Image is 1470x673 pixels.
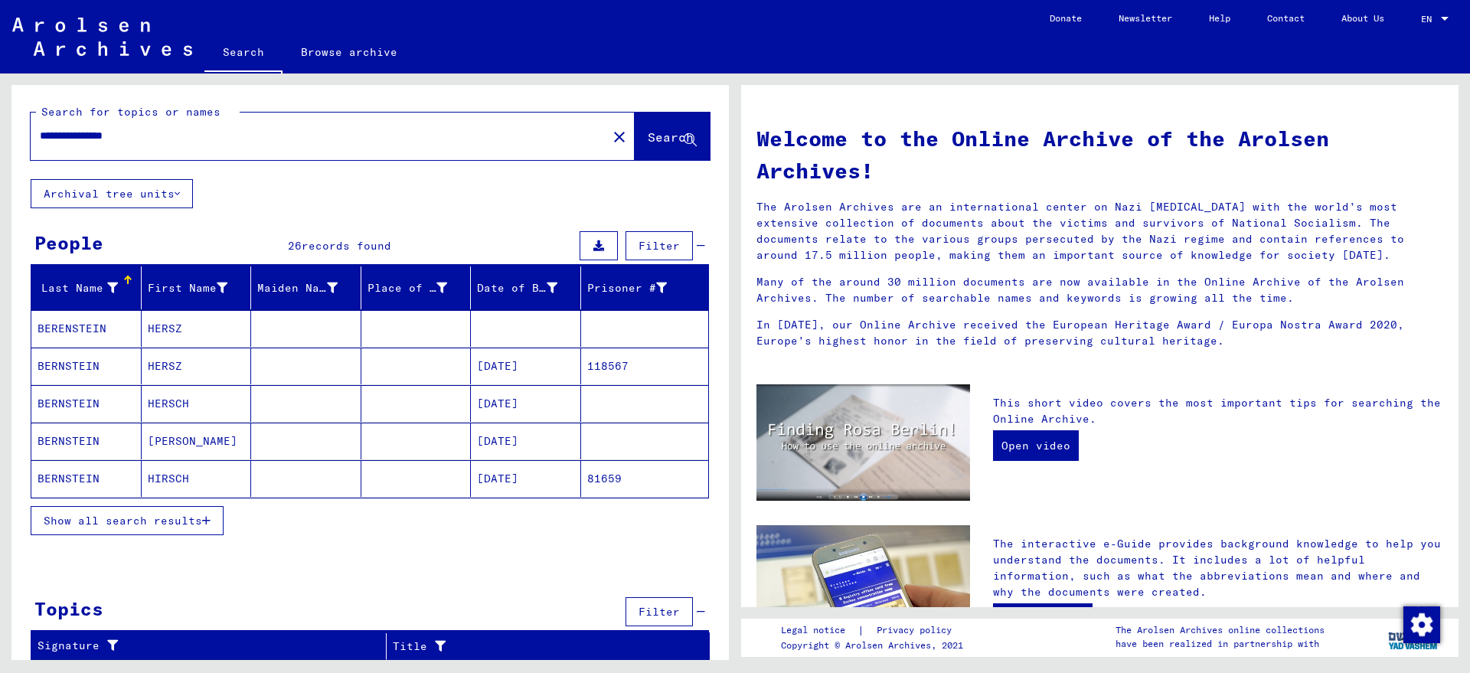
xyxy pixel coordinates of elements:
[31,310,142,347] mat-cell: BERENSTEIN
[288,239,302,253] span: 26
[1116,637,1325,651] p: have been realized in partnership with
[31,348,142,384] mat-cell: BERNSTEIN
[756,317,1443,349] p: In [DATE], our Online Archive received the European Heritage Award / Europa Nostra Award 2020, Eu...
[31,506,224,535] button: Show all search results
[257,276,361,300] div: Maiden Name
[393,639,671,655] div: Title
[31,179,193,208] button: Archival tree units
[471,423,581,459] mat-cell: [DATE]
[581,348,709,384] mat-cell: 118567
[302,239,391,253] span: records found
[361,266,472,309] mat-header-cell: Place of Birth
[781,622,857,639] a: Legal notice
[471,348,581,384] mat-cell: [DATE]
[471,385,581,422] mat-cell: [DATE]
[31,423,142,459] mat-cell: BERNSTEIN
[142,348,252,384] mat-cell: HERSZ
[1385,618,1442,656] img: yv_logo.png
[44,514,202,528] span: Show all search results
[34,595,103,622] div: Topics
[142,423,252,459] mat-cell: [PERSON_NAME]
[864,622,970,639] a: Privacy policy
[604,121,635,152] button: Clear
[626,231,693,260] button: Filter
[471,266,581,309] mat-header-cell: Date of Birth
[587,280,668,296] div: Prisoner #
[31,460,142,497] mat-cell: BERNSTEIN
[993,430,1079,461] a: Open video
[31,266,142,309] mat-header-cell: Last Name
[993,395,1443,427] p: This short video covers the most important tips for searching the Online Archive.
[756,274,1443,306] p: Many of the around 30 million documents are now available in the Online Archive of the Arolsen Ar...
[283,34,416,70] a: Browse archive
[148,280,228,296] div: First Name
[635,113,710,160] button: Search
[993,536,1443,600] p: The interactive e-Guide provides background knowledge to help you understand the documents. It in...
[587,276,691,300] div: Prisoner #
[12,18,192,56] img: Arolsen_neg.svg
[639,239,680,253] span: Filter
[626,597,693,626] button: Filter
[31,385,142,422] mat-cell: BERNSTEIN
[367,280,448,296] div: Place of Birth
[756,384,970,501] img: video.jpg
[756,123,1443,187] h1: Welcome to the Online Archive of the Arolsen Archives!
[610,128,629,146] mat-icon: close
[41,105,220,119] mat-label: Search for topics or names
[477,280,557,296] div: Date of Birth
[471,460,581,497] mat-cell: [DATE]
[38,638,367,654] div: Signature
[648,129,694,145] span: Search
[581,266,709,309] mat-header-cell: Prisoner #
[367,276,471,300] div: Place of Birth
[148,276,251,300] div: First Name
[142,385,252,422] mat-cell: HERSCH
[34,229,103,256] div: People
[993,603,1093,634] a: Open e-Guide
[142,266,252,309] mat-header-cell: First Name
[1403,606,1440,643] img: Change consent
[781,639,970,652] p: Copyright © Arolsen Archives, 2021
[1116,623,1325,637] p: The Arolsen Archives online collections
[257,280,338,296] div: Maiden Name
[756,199,1443,263] p: The Arolsen Archives are an international center on Nazi [MEDICAL_DATA] with the world’s most ext...
[142,310,252,347] mat-cell: HERSZ
[477,276,580,300] div: Date of Birth
[781,622,970,639] div: |
[393,634,691,658] div: Title
[251,266,361,309] mat-header-cell: Maiden Name
[1421,14,1438,25] span: EN
[639,605,680,619] span: Filter
[38,634,386,658] div: Signature
[204,34,283,74] a: Search
[581,460,709,497] mat-cell: 81659
[142,460,252,497] mat-cell: HIRSCH
[38,276,141,300] div: Last Name
[38,280,118,296] div: Last Name
[756,525,970,668] img: eguide.jpg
